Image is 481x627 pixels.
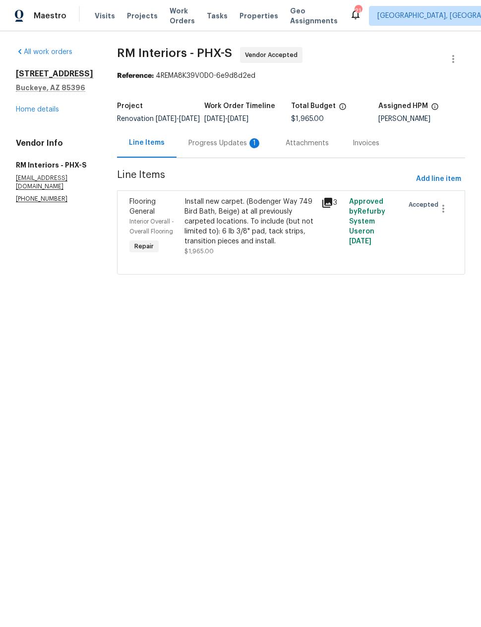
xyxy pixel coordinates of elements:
[204,115,225,122] span: [DATE]
[117,72,154,79] b: Reference:
[95,11,115,21] span: Visits
[184,197,316,246] div: Install new carpet. (Bodenger Way 749 Bird Bath, Beige) at all previously carpeted locations. To ...
[170,6,195,26] span: Work Orders
[16,160,93,170] h5: RM Interiors - PHX-S
[204,103,275,110] h5: Work Order Timeline
[416,173,461,185] span: Add line item
[228,115,248,122] span: [DATE]
[378,115,466,122] div: [PERSON_NAME]
[286,138,329,148] div: Attachments
[249,138,259,148] div: 1
[117,170,412,188] span: Line Items
[291,115,324,122] span: $1,965.00
[353,138,379,148] div: Invoices
[156,115,177,122] span: [DATE]
[16,138,93,148] h4: Vendor Info
[409,200,442,210] span: Accepted
[349,198,385,245] span: Approved by Refurby System User on
[207,12,228,19] span: Tasks
[188,138,262,148] div: Progress Updates
[16,106,59,113] a: Home details
[355,6,361,16] div: 21
[130,241,158,251] span: Repair
[339,103,347,115] span: The total cost of line items that have been proposed by Opendoor. This sum includes line items th...
[34,11,66,21] span: Maestro
[129,219,174,234] span: Interior Overall - Overall Flooring
[129,138,165,148] div: Line Items
[129,198,156,215] span: Flooring General
[291,103,336,110] h5: Total Budget
[156,115,200,122] span: -
[321,197,343,209] div: 3
[117,115,200,122] span: Renovation
[117,103,143,110] h5: Project
[16,49,72,56] a: All work orders
[378,103,428,110] h5: Assigned HPM
[412,170,465,188] button: Add line item
[431,103,439,115] span: The hpm assigned to this work order.
[290,6,338,26] span: Geo Assignments
[179,115,200,122] span: [DATE]
[184,248,214,254] span: $1,965.00
[117,47,232,59] span: RM Interiors - PHX-S
[240,11,278,21] span: Properties
[127,11,158,21] span: Projects
[245,50,301,60] span: Vendor Accepted
[349,238,371,245] span: [DATE]
[117,71,465,81] div: 4REMA8K39V0D0-6e9d8d2ed
[204,115,248,122] span: -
